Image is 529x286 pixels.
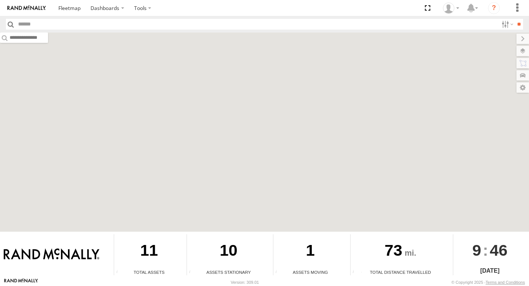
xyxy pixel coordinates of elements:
a: Terms and Conditions [486,280,525,285]
div: Total Assets [114,269,184,275]
a: Visit our Website [4,279,38,286]
div: 73 [351,234,451,269]
div: Total distance travelled by all assets within specified date range and applied filters [351,270,362,275]
div: Valeo Dash [440,3,462,14]
div: Assets Stationary [187,269,270,275]
label: Search Filter Options [499,19,515,30]
label: Map Settings [516,82,529,93]
div: [DATE] [453,266,526,275]
div: 1 [273,234,348,269]
div: Total number of assets current stationary. [187,270,198,275]
i: ? [488,2,500,14]
div: Assets Moving [273,269,348,275]
img: Rand McNally [4,248,99,261]
img: rand-logo.svg [7,6,46,11]
div: 11 [114,234,184,269]
div: 10 [187,234,270,269]
div: Total Distance Travelled [351,269,451,275]
div: © Copyright 2025 - [451,280,525,285]
div: Total number of assets current in transit. [273,270,284,275]
span: 46 [490,234,508,266]
div: : [453,234,526,266]
div: Total number of Enabled Assets [114,270,125,275]
div: Version: 309.01 [231,280,259,285]
span: 9 [472,234,481,266]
